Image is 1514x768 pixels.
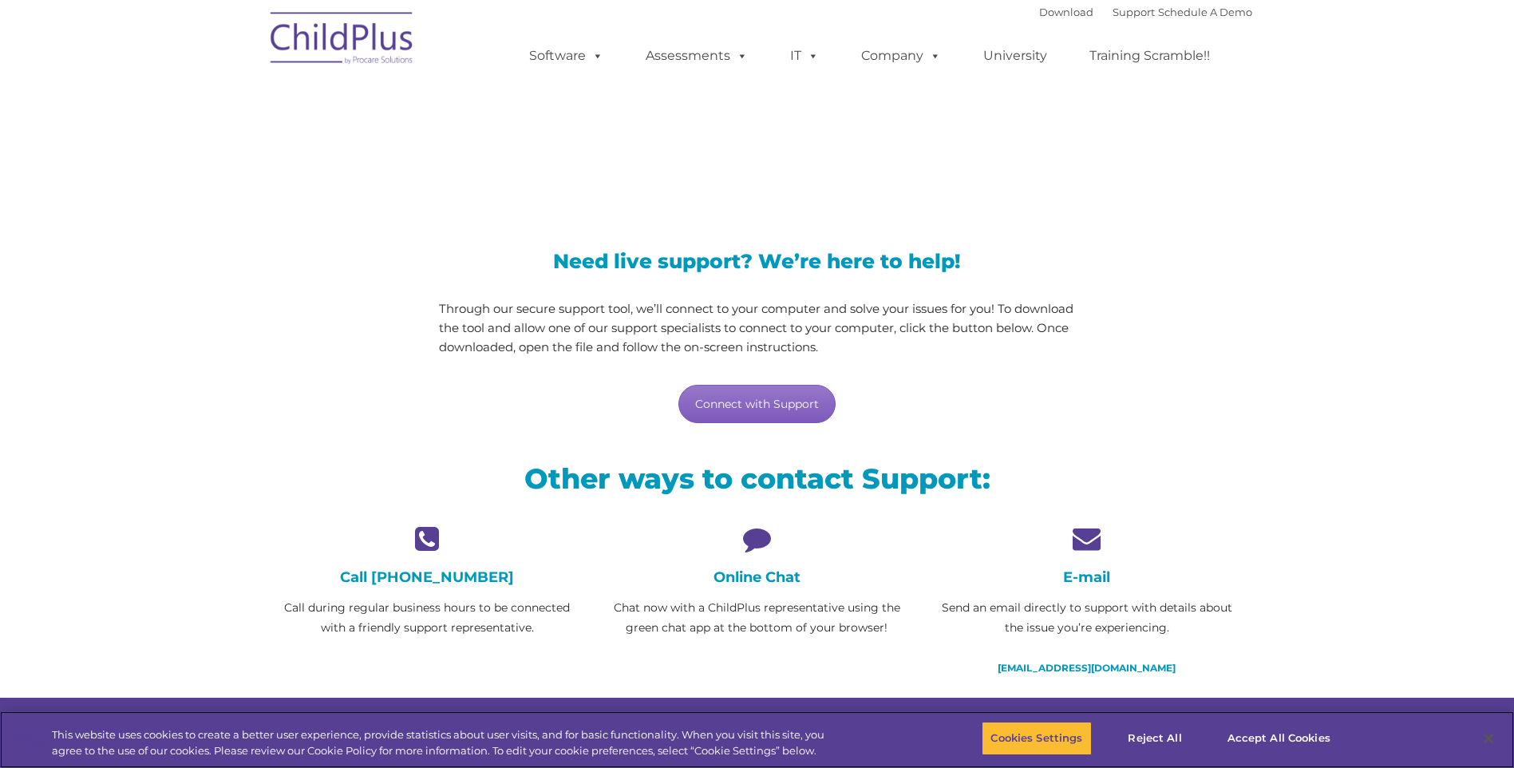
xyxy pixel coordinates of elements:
[774,40,835,72] a: IT
[1471,721,1506,756] button: Close
[1039,6,1252,18] font: |
[982,722,1091,755] button: Cookies Settings
[1219,722,1339,755] button: Accept All Cookies
[1039,6,1093,18] a: Download
[1073,40,1226,72] a: Training Scramble!!
[1158,6,1252,18] a: Schedule A Demo
[439,251,1075,271] h3: Need live support? We’re here to help!
[275,598,580,638] p: Call during regular business hours to be connected with a friendly support representative.
[845,40,957,72] a: Company
[604,598,910,638] p: Chat now with a ChildPlus representative using the green chat app at the bottom of your browser!
[934,568,1239,586] h4: E-mail
[275,461,1240,497] h2: Other ways to contact Support:
[630,40,764,72] a: Assessments
[678,385,836,423] a: Connect with Support
[998,662,1176,674] a: [EMAIL_ADDRESS][DOMAIN_NAME]
[1113,6,1155,18] a: Support
[275,568,580,586] h4: Call [PHONE_NUMBER]
[52,727,832,758] div: This website uses cookies to create a better user experience, provide statistics about user visit...
[275,115,872,164] span: LiveSupport with SplashTop
[934,598,1239,638] p: Send an email directly to support with details about the issue you’re experiencing.
[439,299,1075,357] p: Through our secure support tool, we’ll connect to your computer and solve your issues for you! To...
[604,568,910,586] h4: Online Chat
[1105,722,1205,755] button: Reject All
[263,1,422,81] img: ChildPlus by Procare Solutions
[967,40,1063,72] a: University
[513,40,619,72] a: Software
